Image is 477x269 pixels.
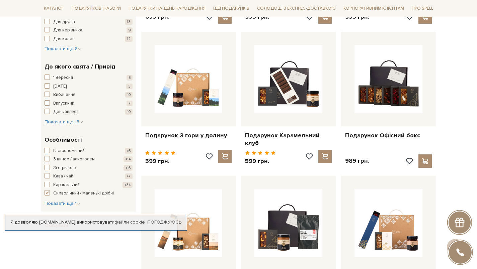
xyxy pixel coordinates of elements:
button: Для друзів 13 [45,19,133,25]
span: До якого свята / Привід [45,62,115,71]
span: 10 [125,92,133,98]
a: Солодощі з експрес-доставкою [254,3,338,14]
span: Особливості [45,135,82,144]
span: Для керівника [53,27,82,34]
a: Подарунок З гори у долину [145,132,232,139]
span: +34 [123,182,133,188]
span: Зі стрічкою [53,165,76,171]
span: Вибачення [53,92,75,98]
button: Вибачення 10 [45,92,133,98]
p: 599 грн. [245,13,269,21]
p: 599 грн. [345,13,369,21]
button: Для колег 12 [45,36,133,42]
span: Карамельний [53,182,80,188]
button: Зі стрічкою +16 [45,165,133,171]
span: Гастрономічний [53,148,85,154]
span: +6 [125,148,133,154]
p: 599 грн. [245,157,275,165]
span: Показати ще 8 [45,46,82,51]
span: [DATE] [53,83,67,90]
button: Показати ще 8 [45,45,82,52]
span: 13 [125,19,133,25]
span: 10 [125,109,133,115]
a: Погоджуюсь [147,219,181,225]
span: Показати ще 1 [45,200,81,206]
span: Кава / чай [53,173,73,180]
button: 1 Вересня 5 [45,75,133,81]
button: Випускний 7 [45,100,133,107]
span: Випускний [53,100,74,107]
span: 9 [127,27,133,33]
span: Каталог [41,3,67,14]
button: [DATE] 3 [45,83,133,90]
span: 1 Вересня [53,75,73,81]
span: Для колег [53,36,74,42]
button: З вином / алкоголем +14 [45,156,133,163]
span: 5 [127,75,133,81]
span: +7 [125,173,133,179]
button: Карамельний +34 [45,182,133,188]
span: Подарункові набори [69,3,124,14]
span: День ангела [53,109,79,115]
button: Показати ще 13 [45,119,83,125]
button: Гастрономічний +6 [45,148,133,154]
a: Корпоративним клієнтам [341,3,407,14]
span: Подарунки на День народження [126,3,208,14]
span: 7 [127,101,133,106]
p: 989 грн. [345,157,369,165]
span: Символічний / Маленькі дрібні [53,190,114,197]
a: Подарунок Офісний бокс [345,132,432,139]
span: +14 [124,156,133,162]
button: Для керівника 9 [45,27,133,34]
button: Кава / чай +7 [45,173,133,180]
button: Показати ще 1 [45,200,81,207]
div: Я дозволяю [DOMAIN_NAME] використовувати [5,219,187,225]
button: Символічний / Маленькі дрібні [45,190,133,197]
p: 699 грн. [145,13,169,21]
span: Ідеї подарунків [211,3,252,14]
p: 599 грн. [145,157,176,165]
a: файли cookie [114,219,145,225]
span: Про Spell [409,3,436,14]
span: +16 [124,165,133,171]
span: 12 [125,36,133,42]
span: 3 [126,84,133,89]
button: День ангела 10 [45,109,133,115]
span: Для друзів [53,19,75,25]
span: З вином / алкоголем [53,156,95,163]
a: Подарунок Карамельний клуб [245,132,332,147]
